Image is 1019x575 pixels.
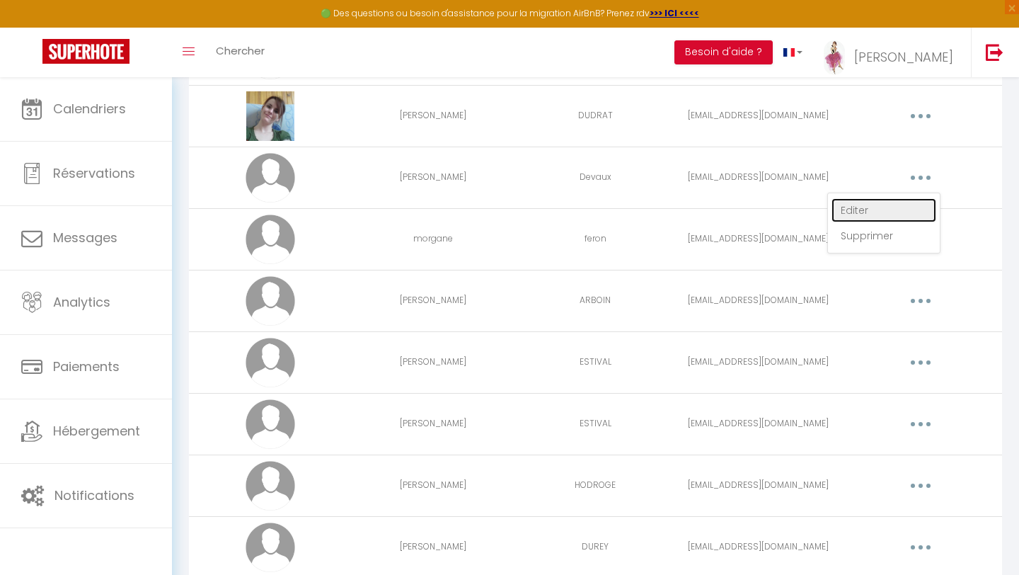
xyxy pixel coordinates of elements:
[677,270,839,331] td: [EMAIL_ADDRESS][DOMAIN_NAME]
[53,422,140,440] span: Hébergement
[677,455,839,516] td: [EMAIL_ADDRESS][DOMAIN_NAME]
[352,393,514,455] td: [PERSON_NAME]
[53,358,120,375] span: Paiements
[986,43,1003,61] img: logout
[216,43,265,58] span: Chercher
[246,523,295,572] img: avatar.png
[246,91,294,141] img: 16963416124127.jpg
[352,455,514,516] td: [PERSON_NAME]
[246,461,295,511] img: avatar.png
[514,393,677,455] td: ESTIVAL
[352,331,514,393] td: [PERSON_NAME]
[246,338,295,387] img: avatar.png
[246,399,295,449] img: avatar.png
[352,85,514,147] td: [PERSON_NAME]
[514,331,677,393] td: ESTIVAL
[677,208,839,270] td: [EMAIL_ADDRESS][DOMAIN_NAME]
[514,147,677,208] td: Devaux
[352,147,514,208] td: [PERSON_NAME]
[824,40,845,75] img: ...
[53,100,126,118] span: Calendriers
[514,455,677,516] td: HODROGE
[53,293,110,311] span: Analytics
[674,40,773,64] button: Besoin d'aide ?
[514,208,677,270] td: feron
[514,270,677,331] td: ARBOIN
[677,147,839,208] td: [EMAIL_ADDRESS][DOMAIN_NAME]
[205,28,275,77] a: Chercher
[352,208,514,270] td: morgane
[246,276,295,326] img: avatar.png
[677,85,839,147] td: [EMAIL_ADDRESS][DOMAIN_NAME]
[650,7,699,19] a: >>> ICI <<<<
[831,198,936,222] a: Editer
[677,393,839,455] td: [EMAIL_ADDRESS][DOMAIN_NAME]
[53,164,135,182] span: Réservations
[514,85,677,147] td: DUDRAT
[54,486,134,504] span: Notifications
[677,331,839,393] td: [EMAIL_ADDRESS][DOMAIN_NAME]
[42,39,129,64] img: Super Booking
[352,270,514,331] td: [PERSON_NAME]
[53,229,117,246] span: Messages
[246,215,295,264] img: avatar.png
[854,48,953,66] span: [PERSON_NAME]
[831,224,936,248] a: Supprimer
[813,28,971,77] a: ... [PERSON_NAME]
[246,153,295,203] img: avatar.png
